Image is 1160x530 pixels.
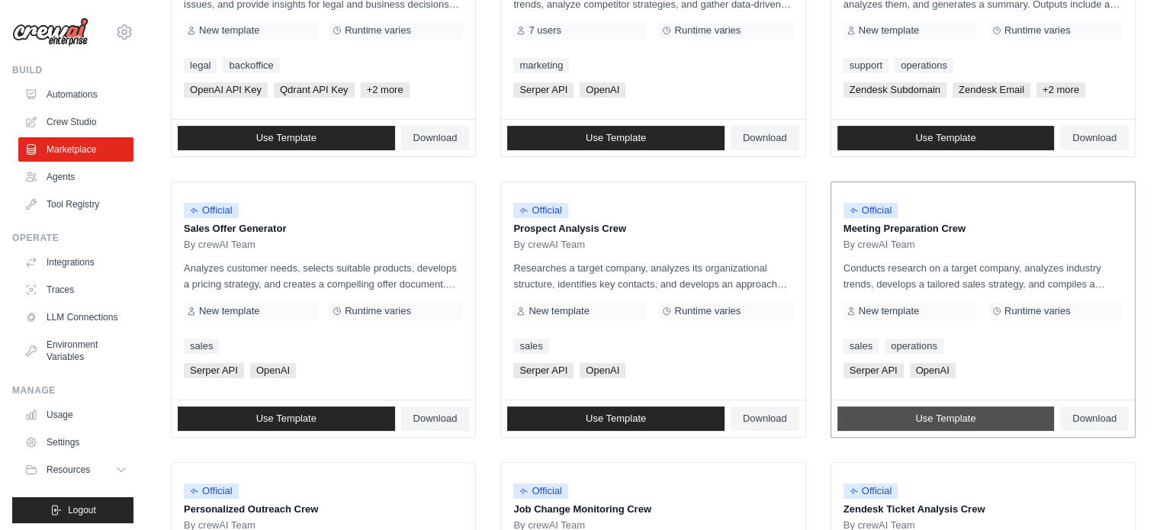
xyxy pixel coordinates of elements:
[184,203,239,218] span: Official
[256,132,317,144] span: Use Template
[586,413,646,425] span: Use Template
[843,483,898,499] span: Official
[910,363,956,378] span: OpenAI
[184,502,463,517] p: Personalized Outreach Crew
[18,332,133,369] a: Environment Variables
[184,339,219,354] a: sales
[895,58,953,73] a: operations
[529,24,561,37] span: 7 users
[18,403,133,427] a: Usage
[837,126,1055,150] a: Use Template
[513,339,548,354] a: sales
[401,126,470,150] a: Download
[843,221,1123,236] p: Meeting Preparation Crew
[513,483,568,499] span: Official
[184,221,463,236] p: Sales Offer Generator
[18,192,133,217] a: Tool Registry
[513,239,585,251] span: By crewAI Team
[12,497,133,523] button: Logout
[18,137,133,162] a: Marketplace
[345,24,411,37] span: Runtime varies
[18,278,133,302] a: Traces
[885,339,943,354] a: operations
[18,250,133,275] a: Integrations
[18,82,133,107] a: Automations
[1060,126,1129,150] a: Download
[184,58,217,73] a: legal
[859,24,919,37] span: New template
[513,363,574,378] span: Serper API
[1004,24,1071,37] span: Runtime varies
[413,413,458,425] span: Download
[743,132,787,144] span: Download
[1036,82,1085,98] span: +2 more
[513,82,574,98] span: Serper API
[274,82,355,98] span: Qdrant API Key
[507,406,725,431] a: Use Template
[580,82,625,98] span: OpenAI
[513,221,792,236] p: Prospect Analysis Crew
[178,126,395,150] a: Use Template
[18,165,133,189] a: Agents
[12,232,133,244] div: Operate
[18,430,133,455] a: Settings
[178,406,395,431] a: Use Template
[1072,132,1117,144] span: Download
[223,58,279,73] a: backoffice
[199,24,259,37] span: New template
[674,24,741,37] span: Runtime varies
[12,18,88,47] img: Logo
[843,260,1123,292] p: Conducts research on a target company, analyzes industry trends, develops a tailored sales strate...
[843,239,915,251] span: By crewAI Team
[1060,406,1129,431] a: Download
[743,413,787,425] span: Download
[915,132,975,144] span: Use Template
[837,406,1055,431] a: Use Template
[184,483,239,499] span: Official
[843,502,1123,517] p: Zendesk Ticket Analysis Crew
[401,406,470,431] a: Download
[199,305,259,317] span: New template
[513,203,568,218] span: Official
[184,82,268,98] span: OpenAI API Key
[12,384,133,397] div: Manage
[184,260,463,292] p: Analyzes customer needs, selects suitable products, develops a pricing strategy, and creates a co...
[513,502,792,517] p: Job Change Monitoring Crew
[184,239,255,251] span: By crewAI Team
[507,126,725,150] a: Use Template
[345,305,411,317] span: Runtime varies
[1072,413,1117,425] span: Download
[361,82,410,98] span: +2 more
[184,363,244,378] span: Serper API
[843,58,888,73] a: support
[18,110,133,134] a: Crew Studio
[953,82,1030,98] span: Zendesk Email
[843,363,904,378] span: Serper API
[47,464,90,476] span: Resources
[731,126,799,150] a: Download
[674,305,741,317] span: Runtime varies
[12,64,133,76] div: Build
[18,305,133,329] a: LLM Connections
[513,58,569,73] a: marketing
[413,132,458,144] span: Download
[859,305,919,317] span: New template
[843,82,946,98] span: Zendesk Subdomain
[513,260,792,292] p: Researches a target company, analyzes its organizational structure, identifies key contacts, and ...
[843,203,898,218] span: Official
[731,406,799,431] a: Download
[580,363,625,378] span: OpenAI
[68,504,96,516] span: Logout
[529,305,589,317] span: New template
[256,413,317,425] span: Use Template
[843,339,879,354] a: sales
[586,132,646,144] span: Use Template
[1004,305,1071,317] span: Runtime varies
[18,458,133,482] button: Resources
[915,413,975,425] span: Use Template
[250,363,296,378] span: OpenAI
